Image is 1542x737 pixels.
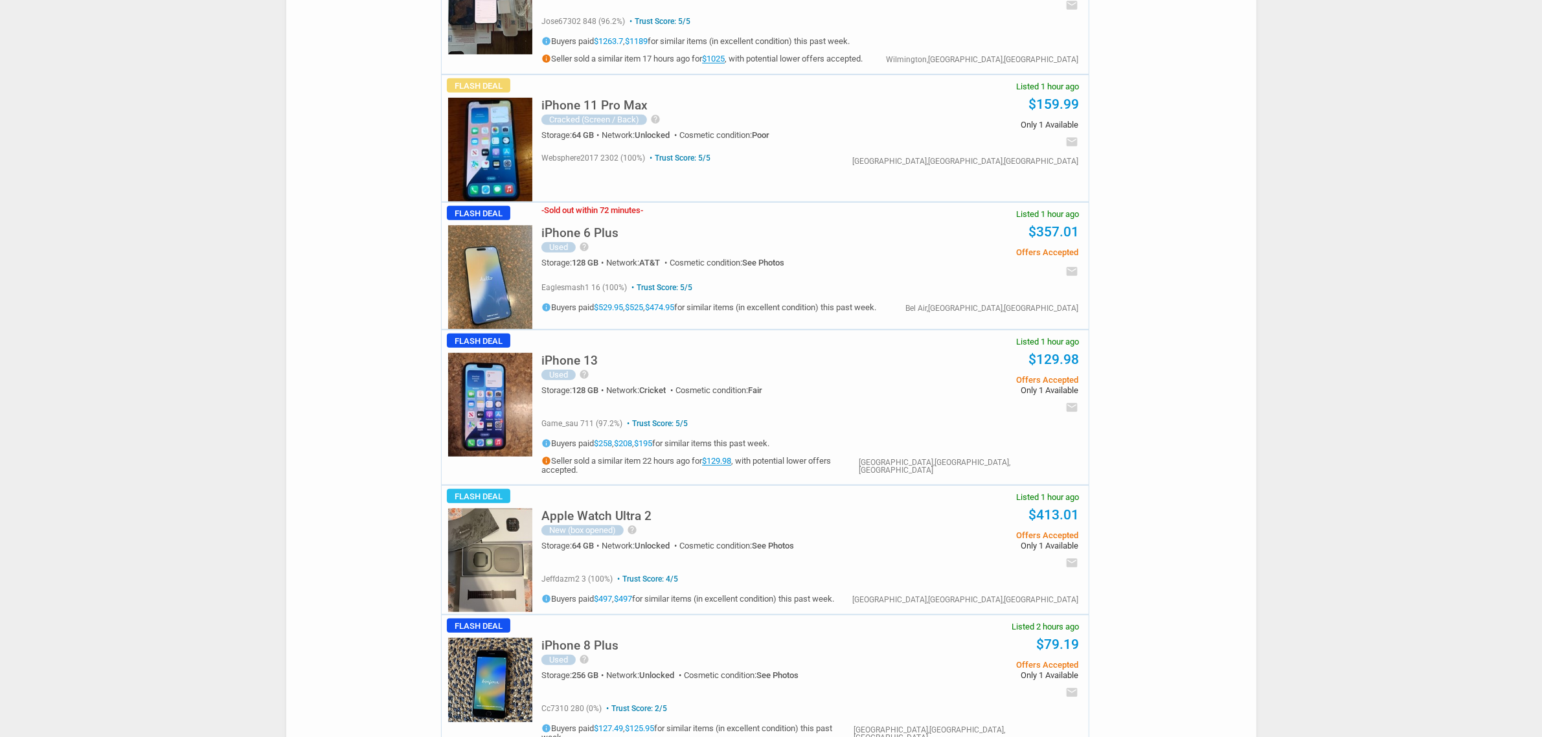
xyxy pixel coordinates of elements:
i: email [1065,686,1078,699]
div: Bel Air,[GEOGRAPHIC_DATA],[GEOGRAPHIC_DATA] [905,304,1078,312]
span: Flash Deal [447,206,510,220]
div: Storage: [541,386,606,394]
i: email [1065,265,1078,278]
span: Offers Accepted [883,661,1078,669]
a: iPhone 6 Plus [541,229,618,239]
a: $79.19 [1036,637,1079,652]
i: help [650,114,661,124]
span: Listed 1 hour ago [1016,337,1079,346]
i: info [541,594,551,604]
i: email [1065,556,1078,569]
img: s-l225.jpg [448,225,532,329]
div: [GEOGRAPHIC_DATA],[GEOGRAPHIC_DATA],[GEOGRAPHIC_DATA] [852,596,1078,604]
a: iPhone 8 Plus [541,642,618,652]
div: New (box opened) [541,525,624,536]
a: iPhone 13 [541,357,598,367]
div: Storage: [541,258,606,267]
span: Listed 1 hour ago [1016,210,1079,218]
h5: iPhone 13 [541,354,598,367]
h5: iPhone 6 Plus [541,227,618,239]
img: s-l225.jpg [448,98,532,201]
div: Storage: [541,541,602,550]
a: $1263.7 [594,37,623,47]
a: $497 [594,595,612,604]
h5: Seller sold a similar item 22 hours ago for , with potential lower offers accepted. [541,456,859,474]
span: 128 GB [572,385,598,395]
div: Network: [606,671,684,679]
a: $1025 [702,54,725,64]
span: Trust Score: 4/5 [615,574,678,584]
span: Cricket [639,385,666,395]
span: eaglesmash1 16 (100%) [541,283,627,292]
span: Flash Deal [447,78,510,93]
h5: Buyers paid , , for similar items (in excellent condition) this past week. [541,302,876,312]
span: game_sau 711 (97.2%) [541,419,622,428]
span: Unlocked [635,541,670,550]
i: help [579,654,589,664]
div: Used [541,370,576,380]
i: help [627,525,637,535]
div: Cracked (Screen / Back) [541,115,647,125]
span: websphere2017 2302 (100%) [541,153,645,163]
a: $129.98 [702,457,731,466]
div: [GEOGRAPHIC_DATA],[GEOGRAPHIC_DATA],[GEOGRAPHIC_DATA] [859,459,1078,474]
span: - [541,205,544,215]
div: Network: [602,131,679,139]
span: Only 1 Available [883,541,1078,550]
span: Trust Score: 2/5 [604,704,667,713]
img: s-l225.jpg [448,638,532,722]
i: info [541,54,551,63]
a: $208 [614,439,632,449]
i: email [1065,135,1078,148]
div: Used [541,655,576,665]
h5: Seller sold a similar item 17 hours ago for , with potential lower offers accepted. [541,54,863,63]
span: Offers Accepted [883,531,1078,539]
h5: Buyers paid , , for similar items this past week. [541,438,859,448]
span: Fair [748,385,762,395]
span: Listed 1 hour ago [1016,82,1079,91]
a: $525 [625,303,643,313]
i: info [541,36,551,46]
div: Wilmington,[GEOGRAPHIC_DATA],[GEOGRAPHIC_DATA] [886,56,1078,63]
span: See Photos [752,541,794,550]
a: Apple Watch Ultra 2 [541,512,652,522]
div: Cosmetic condition: [679,541,794,550]
div: Storage: [541,671,606,679]
span: Offers Accepted [883,376,1078,384]
span: Poor [752,130,769,140]
span: Flash Deal [447,334,510,348]
div: Network: [602,541,679,550]
a: $529.95 [594,303,623,313]
span: AT&T [639,258,660,267]
span: Flash Deal [447,618,510,633]
span: Offers Accepted [883,248,1078,256]
span: jose67302 848 (96.2%) [541,17,625,26]
span: Trust Score: 5/5 [627,17,690,26]
a: iPhone 11 Pro Max [541,102,648,111]
i: info [541,723,551,733]
span: jeffdazm2 3 (100%) [541,574,613,584]
i: email [1065,401,1078,414]
a: $413.01 [1028,507,1079,523]
i: help [579,242,589,252]
h5: iPhone 11 Pro Max [541,99,648,111]
span: Only 1 Available [883,671,1078,679]
a: $474.95 [645,303,674,313]
span: Flash Deal [447,489,510,503]
a: $125.95 [625,724,654,734]
h3: Sold out within 72 minutes [541,206,643,214]
a: $159.99 [1028,96,1079,112]
span: 128 GB [572,258,598,267]
div: Storage: [541,131,602,139]
div: Cosmetic condition: [684,671,799,679]
div: Cosmetic condition: [679,131,769,139]
span: Listed 2 hours ago [1012,622,1079,631]
img: s-l225.jpg [448,353,532,457]
h5: Buyers paid , for similar items (in excellent condition) this past week. [541,36,863,46]
i: info [541,438,551,448]
h5: iPhone 8 Plus [541,639,618,652]
span: Only 1 Available [883,120,1078,129]
a: $129.98 [1028,352,1079,367]
a: $195 [634,439,652,449]
div: Network: [606,258,670,267]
